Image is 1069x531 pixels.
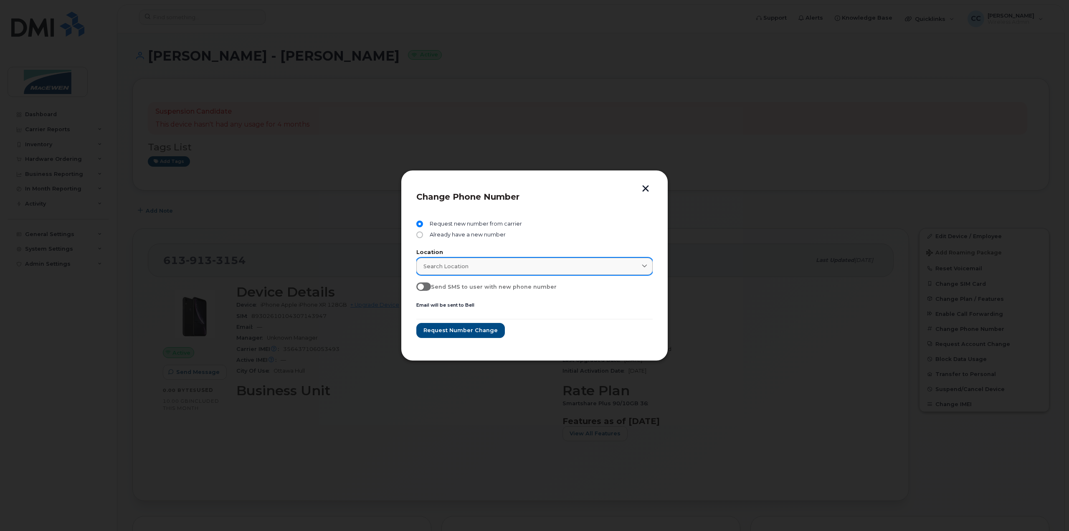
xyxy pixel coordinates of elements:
[423,326,498,334] span: Request number change
[416,250,653,255] label: Location
[416,323,505,338] button: Request number change
[426,221,522,227] span: Request new number from carrier
[416,258,653,275] a: Search location
[416,282,423,289] input: Send SMS to user with new phone number
[416,192,519,202] span: Change Phone Number
[416,221,423,227] input: Request new number from carrier
[431,284,557,290] span: Send SMS to user with new phone number
[416,302,474,308] small: Email will be sent to Bell
[426,231,506,238] span: Already have a new number
[416,231,423,238] input: Already have a new number
[423,262,469,270] span: Search location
